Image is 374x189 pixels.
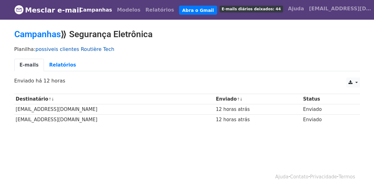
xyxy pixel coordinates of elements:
[14,46,36,52] font: Planilha:
[217,2,286,15] a: E-mails diários deixados: 44
[44,59,81,72] a: Relatórios
[338,174,355,180] a: Termos
[310,174,337,180] a: Privacidade
[16,117,97,122] font: [EMAIL_ADDRESS][DOMAIN_NAME]
[16,107,97,112] font: [EMAIL_ADDRESS][DOMAIN_NAME]
[216,117,250,122] font: 12 horas atrás
[77,4,115,16] a: Campanhas
[49,62,76,68] font: Relatórios
[216,107,250,112] font: 12 horas atrás
[337,174,338,180] font: ·
[303,107,322,112] font: Enviado
[48,97,52,102] a: ↑
[343,159,374,189] iframe: Chat Widget
[14,59,44,72] a: E-mails
[16,96,48,102] font: Destinatário
[51,97,54,102] a: ↓
[286,2,307,15] a: Ajuda
[182,7,214,12] font: Abra o Gmail
[145,7,174,13] font: Relatórios
[61,29,153,39] font: ⟫ Segurança Eletrônica
[14,5,24,14] img: Logotipo do MergeMail
[25,6,82,14] font: Mesclar e-mail
[179,6,217,15] a: Abra o Gmail
[79,7,112,13] font: Campanhas
[288,174,290,180] font: ·
[303,96,320,102] font: Status
[237,97,240,102] a: ↑
[303,117,322,122] font: Enviado
[343,159,374,189] div: Widget de chat
[14,29,61,39] a: Campanhas
[117,7,140,13] font: Modelos
[20,62,39,68] font: E-mails
[143,4,177,16] a: Relatórios
[14,3,72,17] a: Mesclar e-mail
[216,96,237,102] font: Enviado
[222,7,281,11] font: E-mails diários deixados: 44
[288,6,304,12] font: Ajuda
[309,174,310,180] font: ·
[115,4,143,16] a: Modelos
[290,174,308,180] a: Contato
[275,174,289,180] a: Ajuda
[14,78,65,84] font: Enviado há 12 horas
[36,46,114,52] a: possiveis clientes Routière Tech
[239,97,243,102] a: ↓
